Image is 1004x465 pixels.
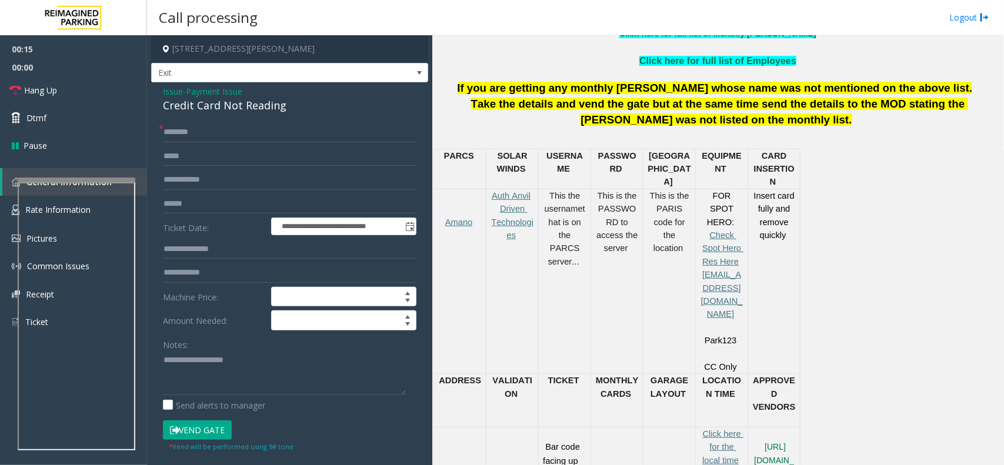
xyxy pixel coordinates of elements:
[160,310,268,330] label: Amount Needed:
[444,151,474,160] span: PARCS
[548,204,585,266] span: that is on the PARCS server...
[702,230,743,266] a: Check Spot Hero Res Here
[12,178,21,186] img: 'icon'
[12,262,21,271] img: 'icon'
[639,56,796,66] a: Click here for full list of Employees
[702,429,743,465] a: Click here for the local time
[616,164,622,173] span: D
[24,84,57,96] span: Hang Up
[471,98,968,126] span: Take the details and vend the gate but at the same time send the details to the MOD stating the [...
[2,168,147,196] a: General Information
[12,290,20,298] img: 'icon'
[493,376,533,398] span: VALIDATION
[163,334,188,351] label: Notes:
[598,151,636,173] span: PASSWOR
[399,287,416,297] span: Increase value
[651,376,691,398] span: GARAGE LAYOUT
[545,191,583,213] span: This the username
[169,442,293,451] small: Vend will be performed using 9# tone
[183,86,242,97] span: -
[152,63,372,82] span: Exit
[163,420,232,440] button: Vend Gate
[754,191,797,240] span: Insert card fully and remove quickly
[492,191,531,200] a: Auth Anvil
[153,3,263,32] h3: Call processing
[753,376,795,412] span: APPROVED VENDORS
[163,399,265,412] label: Send alerts to manager
[596,191,640,253] span: This is the PASSWORD to access the server
[619,29,816,38] a: Click here for full list of Monthly [PERSON_NAME]
[399,297,416,306] span: Decrease value
[160,218,268,235] label: Ticket Date:
[399,311,416,320] span: Increase value
[949,11,989,24] a: Logout
[650,191,692,253] span: This is the PARIS code for the location
[26,112,46,124] span: Dtmf
[497,151,530,173] span: SOLAR WINDS
[163,85,183,98] span: Issue
[163,98,416,113] div: Credit Card Not Reading
[160,287,268,307] label: Machine Price:
[702,151,742,173] span: EQUIPMENT
[980,11,989,24] img: logout
[705,336,737,345] span: Park123
[491,204,533,240] a: Driven Technologies
[596,376,641,398] span: MONTHLY CARDS
[26,176,112,188] span: General Information
[648,151,691,187] span: [GEOGRAPHIC_DATA]
[24,139,47,152] span: Pause
[458,82,973,94] span: If you are getting any monthly [PERSON_NAME] whose name was not mentioned on the above list.
[445,218,472,227] a: Amano
[186,85,242,98] span: Payment Issue
[12,235,21,242] img: 'icon'
[403,218,416,235] span: Toggle popup
[701,270,743,319] a: [EMAIL_ADDRESS][DOMAIN_NAME]
[12,317,19,327] img: 'icon'
[546,151,583,173] span: USERNAME
[705,362,737,372] span: CC Only
[702,376,741,398] span: LOCATION TIME
[548,376,579,385] span: TICKET
[151,35,428,63] h4: [STREET_ADDRESS][PERSON_NAME]
[399,320,416,330] span: Decrease value
[707,191,736,227] span: FOR SPOT HERO:
[849,113,852,126] span: .
[439,376,481,385] span: ADDRESS
[754,151,795,187] span: CARD INSERTION
[12,205,19,215] img: 'icon'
